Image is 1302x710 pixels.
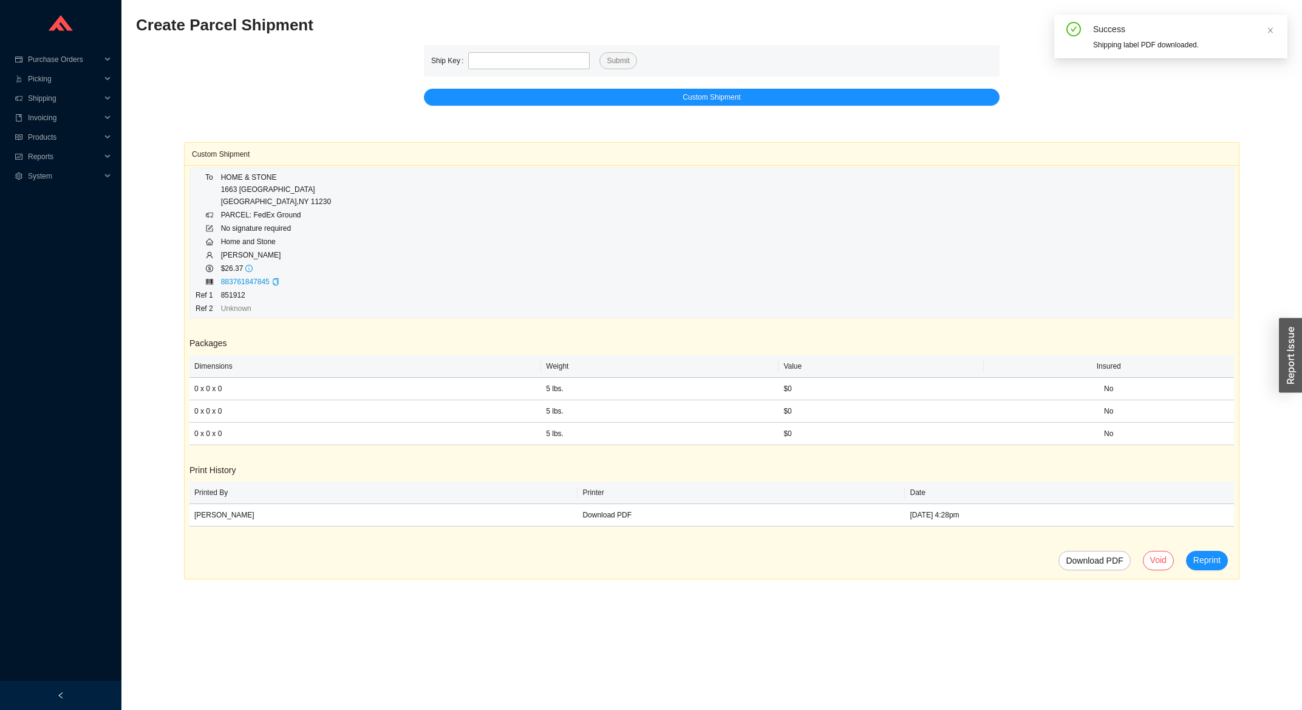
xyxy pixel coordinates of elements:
td: Ref 2 [195,302,220,315]
span: barcode [206,278,213,285]
span: copy [272,278,279,285]
td: [PERSON_NAME] [220,248,332,262]
button: Custom Shipment [424,89,1000,106]
label: Ship Key [431,52,468,69]
span: close [1267,27,1274,34]
span: info-circle [245,265,253,272]
span: dollar [206,265,213,272]
span: left [57,692,64,699]
span: Void [1150,553,1167,567]
th: Weight [541,355,779,378]
td: 851912 [220,288,332,302]
div: Copy [272,276,279,288]
span: book [15,114,23,121]
span: Picking [28,69,101,89]
a: Download PDF [1058,551,1130,570]
td: $0 [779,400,983,423]
td: Download PDF [578,504,905,527]
span: form [206,225,213,232]
span: Custom Shipment [683,91,740,103]
span: check-circle [1066,22,1081,39]
span: Purchase Orders [28,50,101,69]
td: [DATE] 4:28pm [905,504,1234,527]
td: No [984,423,1234,445]
th: Printed By [189,482,578,504]
td: Ref 1 [195,288,220,302]
td: 0 x 0 x 0 [189,400,541,423]
span: Invoicing [28,108,101,128]
span: fund [15,153,23,160]
span: Shipping [28,89,101,108]
th: Value [779,355,983,378]
td: Unknown [220,302,332,315]
h2: Create Parcel Shipment [136,15,1000,36]
span: setting [15,172,23,180]
button: Submit [599,52,636,69]
td: PARCEL: FedEx Ground [220,208,332,222]
th: Date [905,482,1234,504]
span: Reports [28,147,101,166]
td: $0 [779,378,983,400]
span: home [206,238,213,245]
td: To [195,171,220,208]
a: 883761847845 [221,278,270,286]
span: read [15,134,23,141]
td: $26.37 [220,262,332,275]
td: Home and Stone [220,235,332,248]
td: 5 lbs. [541,400,779,423]
button: Void [1143,551,1174,570]
span: user [206,251,213,259]
span: Reprint [1193,553,1221,567]
div: HOME & STONE 1663 [GEOGRAPHIC_DATA] [GEOGRAPHIC_DATA] , NY 11230 [221,171,331,208]
td: 5 lbs. [541,423,779,445]
th: Dimensions [189,355,541,378]
button: Reprint [1186,551,1228,570]
h3: Print History [189,463,1234,477]
span: Products [28,128,101,147]
td: 0 x 0 x 0 [189,423,541,445]
th: Insured [984,355,1234,378]
td: 0 x 0 x 0 [189,378,541,400]
td: No signature required [220,222,332,235]
td: No [984,378,1234,400]
div: Shipping label PDF downloaded. [1093,39,1278,51]
td: [PERSON_NAME] [189,504,578,527]
td: No [984,400,1234,423]
td: 5 lbs. [541,378,779,400]
th: Printer [578,482,905,504]
span: Download PDF [1066,551,1123,570]
td: $0 [779,423,983,445]
h3: Packages [189,336,1234,350]
span: System [28,166,101,186]
div: Success [1093,22,1278,36]
div: Custom Shipment [192,143,1232,165]
span: credit-card [15,56,23,63]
